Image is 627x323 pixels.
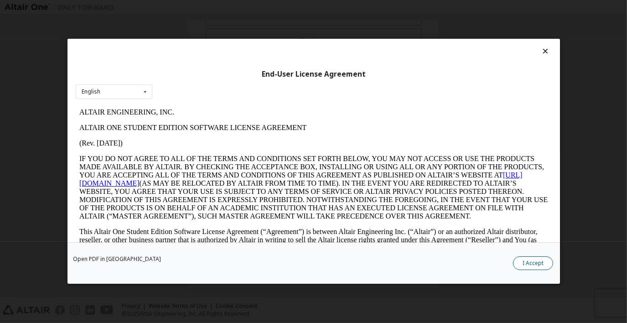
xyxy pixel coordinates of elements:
p: ALTAIR ENGINEERING, INC. [4,4,472,12]
a: Open PDF in [GEOGRAPHIC_DATA] [73,257,161,262]
div: End-User License Agreement [76,70,552,79]
p: This Altair One Student Edition Software License Agreement (“Agreement”) is between Altair Engine... [4,123,472,156]
button: I Accept [513,257,553,271]
p: ALTAIR ONE STUDENT EDITION SOFTWARE LICENSE AGREEMENT [4,19,472,27]
p: (Rev. [DATE]) [4,35,472,43]
div: English [82,89,100,94]
a: [URL][DOMAIN_NAME] [4,67,447,83]
p: IF YOU DO NOT AGREE TO ALL OF THE TERMS AND CONDITIONS SET FORTH BELOW, YOU MAY NOT ACCESS OR USE... [4,50,472,116]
